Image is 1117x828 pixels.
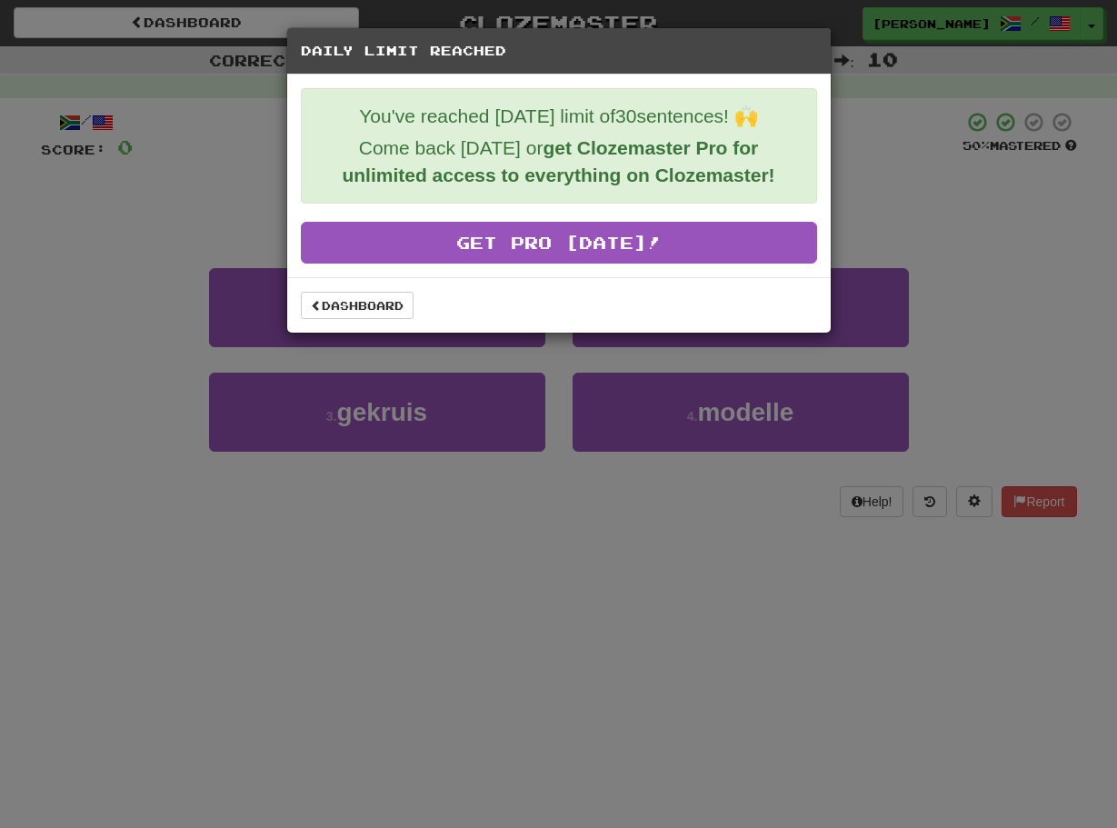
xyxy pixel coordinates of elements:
[315,103,803,130] p: You've reached [DATE] limit of 30 sentences! 🙌
[342,137,774,185] strong: get Clozemaster Pro for unlimited access to everything on Clozemaster!
[315,135,803,189] p: Come back [DATE] or
[301,292,414,319] a: Dashboard
[301,222,817,264] a: Get Pro [DATE]!
[301,42,817,60] h5: Daily Limit Reached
